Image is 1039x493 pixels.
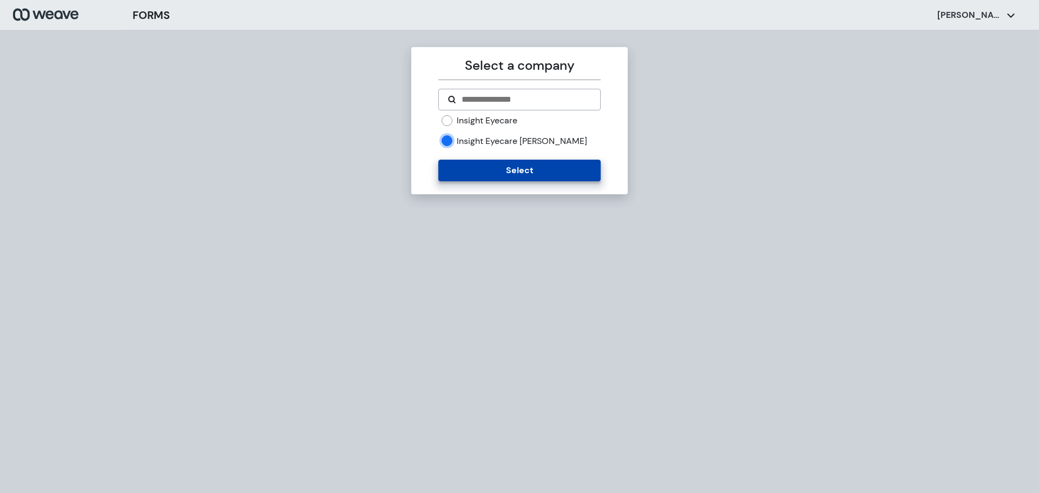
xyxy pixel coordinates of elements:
input: Search [461,93,591,106]
label: Insight Eyecare [PERSON_NAME] [457,135,587,147]
button: Select [438,160,600,181]
p: Select a company [438,56,600,75]
label: Insight Eyecare [457,115,517,127]
p: [PERSON_NAME] [937,9,1002,21]
h3: FORMS [133,7,170,23]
